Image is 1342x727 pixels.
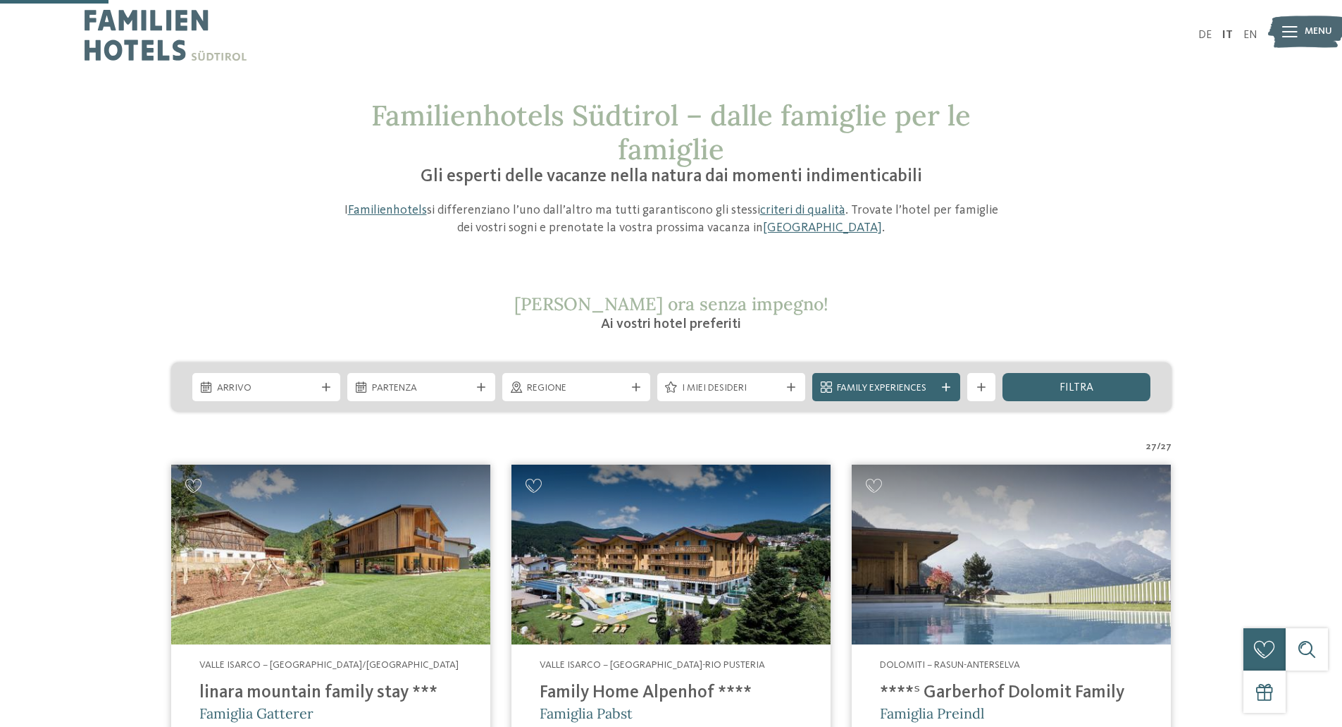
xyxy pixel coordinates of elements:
[1222,30,1233,41] a: IT
[1198,30,1212,41] a: DE
[540,683,802,704] h4: Family Home Alpenhof ****
[421,168,922,185] span: Gli esperti delle vacanze nella natura dai momenti indimenticabili
[171,465,490,644] img: Cercate un hotel per famiglie? Qui troverete solo i migliori!
[514,293,828,315] span: [PERSON_NAME] ora senza impegno!
[837,381,936,396] span: Family Experiences
[540,704,633,722] span: Famiglia Pabst
[601,317,741,331] span: Ai vostri hotel preferiti
[1243,30,1257,41] a: EN
[682,381,781,396] span: I miei desideri
[371,97,971,167] span: Familienhotels Südtirol – dalle famiglie per le famiglie
[199,660,459,670] span: Valle Isarco – [GEOGRAPHIC_DATA]/[GEOGRAPHIC_DATA]
[540,660,765,670] span: Valle Isarco – [GEOGRAPHIC_DATA]-Rio Pusteria
[1157,440,1161,454] span: /
[217,381,316,396] span: Arrivo
[372,381,471,396] span: Partenza
[348,204,427,216] a: Familienhotels
[760,204,845,216] a: criteri di qualità
[880,704,984,722] span: Famiglia Preindl
[880,660,1020,670] span: Dolomiti – Rasun-Anterselva
[1146,440,1157,454] span: 27
[199,683,462,704] h4: linara mountain family stay ***
[1060,382,1093,393] span: filtra
[527,381,626,396] span: Regione
[1161,440,1172,454] span: 27
[511,465,831,644] img: Family Home Alpenhof ****
[852,465,1171,644] img: Cercate un hotel per famiglie? Qui troverete solo i migliori!
[337,202,1006,237] p: I si differenziano l’uno dall’altro ma tutti garantiscono gli stessi . Trovate l’hotel per famigl...
[763,221,882,234] a: [GEOGRAPHIC_DATA]
[199,704,313,722] span: Famiglia Gatterer
[1305,25,1332,39] span: Menu
[880,683,1143,704] h4: ****ˢ Garberhof Dolomit Family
